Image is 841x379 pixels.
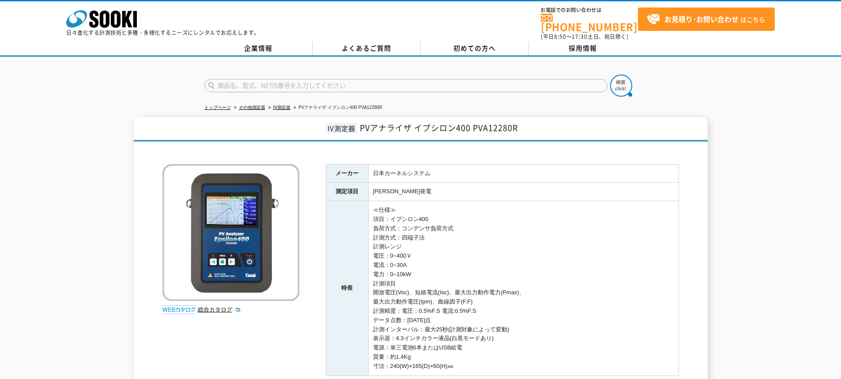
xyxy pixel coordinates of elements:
a: その他測定器 [239,105,265,110]
img: PVアナライザ イプシロン400 PVA12280R [162,164,299,301]
img: btn_search.png [610,75,632,97]
span: PVアナライザ イプシロン400 PVA12280R [360,122,518,134]
span: (平日 ～ 土日、祝日除く) [541,33,628,41]
a: [PHONE_NUMBER] [541,14,638,32]
a: 企業情報 [204,42,313,55]
td: ≪仕様≫ 項目：イプシロン400 負荷方式：コンデンサ負荷方式 計測方式：四端子法 計測レンジ 電圧：0~400Ｖ 電流：0~30A 電力：0~10kW 計測項目 開放電圧(Voc)、短絡電流(... [368,201,679,375]
a: 総合カタログ [198,306,241,313]
th: 測定項目 [326,183,368,201]
span: はこちら [647,13,765,26]
a: トップページ [204,105,231,110]
a: IV測定器 [273,105,290,110]
img: webカタログ [162,305,196,314]
strong: お見積り･お問い合わせ [664,14,739,24]
td: [PERSON_NAME]発電 [368,183,679,201]
span: 17:30 [572,33,588,41]
span: IV測定器 [325,123,358,133]
span: 8:50 [554,33,566,41]
a: お見積り･お問い合わせはこちら [638,8,775,31]
input: 商品名、型式、NETIS番号を入力してください [204,79,607,92]
th: 特長 [326,201,368,375]
span: お電話でのお問い合わせは [541,8,638,13]
a: よくあるご質問 [313,42,421,55]
li: PVアナライザ イプシロン400 PVA12280R [292,103,382,113]
a: 初めての方へ [421,42,529,55]
th: メーカー [326,164,368,183]
td: 日本カーネルシステム [368,164,679,183]
p: 日々進化する計測技術と多種・多様化するニーズにレンタルでお応えします。 [66,30,260,35]
span: 初めての方へ [453,43,496,53]
a: 採用情報 [529,42,637,55]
